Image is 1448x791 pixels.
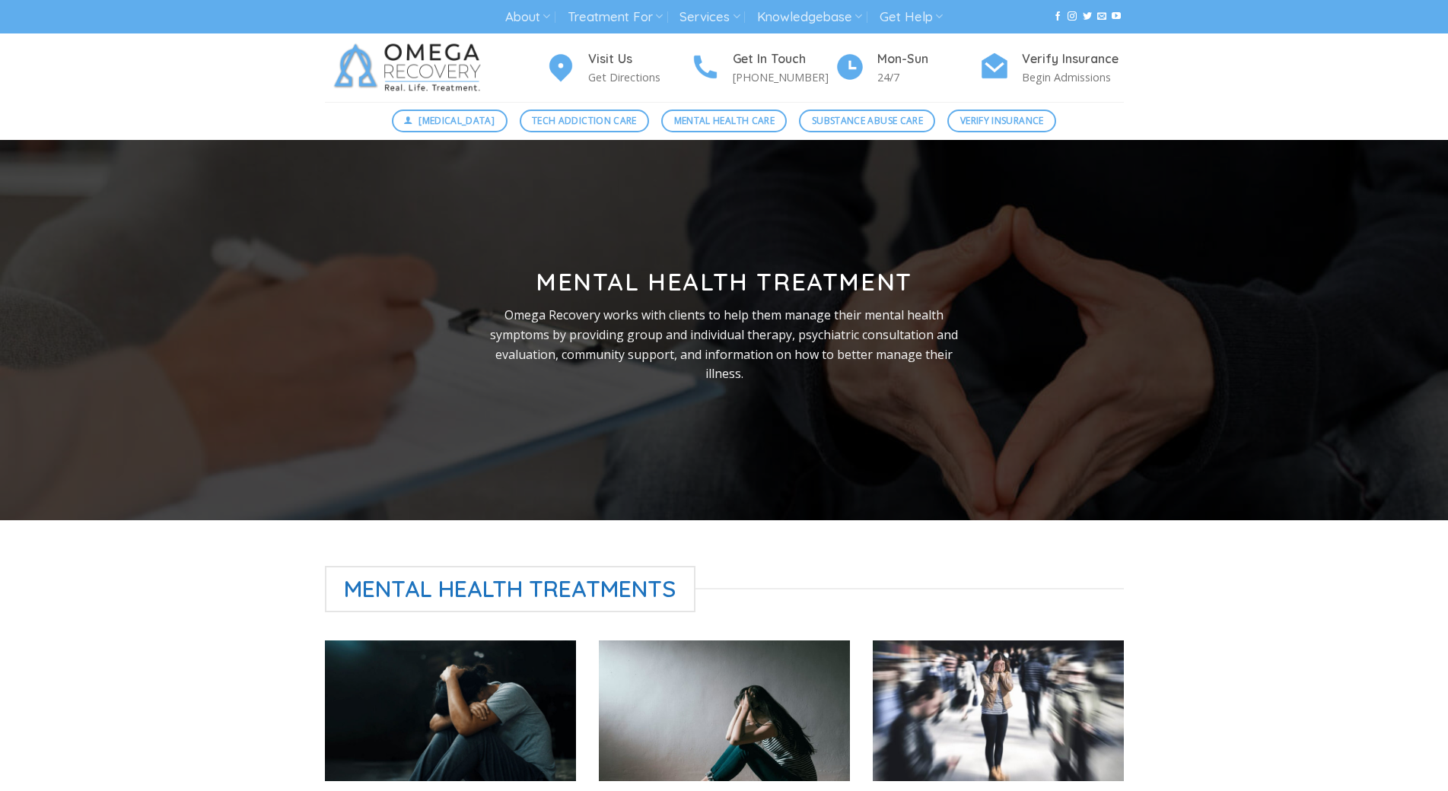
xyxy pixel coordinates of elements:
[1022,49,1124,69] h4: Verify Insurance
[877,68,979,86] p: 24/7
[1022,68,1124,86] p: Begin Admissions
[520,110,650,132] a: Tech Addiction Care
[960,113,1044,128] span: Verify Insurance
[1112,11,1121,22] a: Follow on YouTube
[880,3,943,31] a: Get Help
[418,113,495,128] span: [MEDICAL_DATA]
[877,49,979,69] h4: Mon-Sun
[947,110,1056,132] a: Verify Insurance
[325,566,696,612] span: Mental Health Treatments
[1068,11,1077,22] a: Follow on Instagram
[588,49,690,69] h4: Visit Us
[505,3,550,31] a: About
[757,3,862,31] a: Knowledgebase
[588,68,690,86] p: Get Directions
[532,113,637,128] span: Tech Addiction Care
[812,113,923,128] span: Substance Abuse Care
[392,110,508,132] a: [MEDICAL_DATA]
[733,49,835,69] h4: Get In Touch
[690,49,835,87] a: Get In Touch [PHONE_NUMBER]
[536,266,912,297] strong: Mental Health Treatment
[325,640,576,781] img: treatment for PTSD
[674,113,775,128] span: Mental Health Care
[568,3,663,31] a: Treatment For
[1083,11,1092,22] a: Follow on Twitter
[799,110,935,132] a: Substance Abuse Care
[1053,11,1062,22] a: Follow on Facebook
[661,110,787,132] a: Mental Health Care
[546,49,690,87] a: Visit Us Get Directions
[733,68,835,86] p: [PHONE_NUMBER]
[478,306,971,383] p: Omega Recovery works with clients to help them manage their mental health symptoms by providing g...
[1097,11,1106,22] a: Send us an email
[979,49,1124,87] a: Verify Insurance Begin Admissions
[679,3,740,31] a: Services
[325,33,496,102] img: Omega Recovery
